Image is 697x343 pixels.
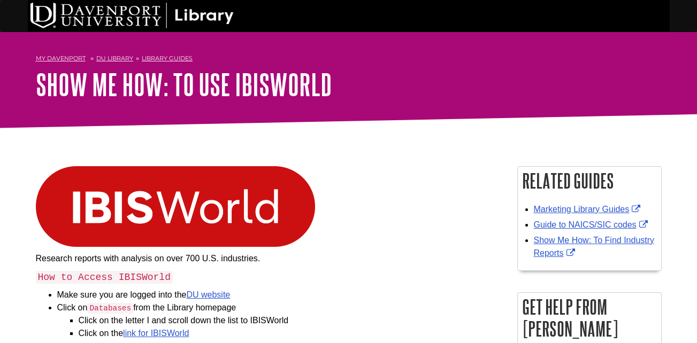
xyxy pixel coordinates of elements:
[186,290,230,299] a: DU website
[518,167,661,195] h2: Related Guides
[79,327,501,340] li: Click on the
[36,166,315,247] img: ibisworld logo
[518,293,661,343] h2: Get Help From [PERSON_NAME]
[57,301,501,340] li: Click on from the Library homepage
[36,68,332,101] a: Show Me How: To Use IBISWorld
[36,271,173,284] code: How to Access IBISWorld
[57,289,501,301] li: Make sure you are logged into the
[534,205,644,214] a: Marketing Library Guides
[79,314,501,327] li: Click on the letter I and scroll down the list to IBISWorld
[123,329,189,338] a: link for IBISWorld
[36,54,86,63] a: My Davenport
[30,3,234,28] img: DU Library
[142,54,193,62] a: Library Guides
[96,54,133,62] a: DU Library
[36,252,501,265] p: Research reports with analysis on over 700 U.S. industries.
[87,303,133,314] code: Databases
[534,236,655,258] a: Show Me How: To Find Industry Reports
[534,220,650,229] a: Guide to NAICS/SIC codes
[36,51,662,68] nav: breadcrumb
